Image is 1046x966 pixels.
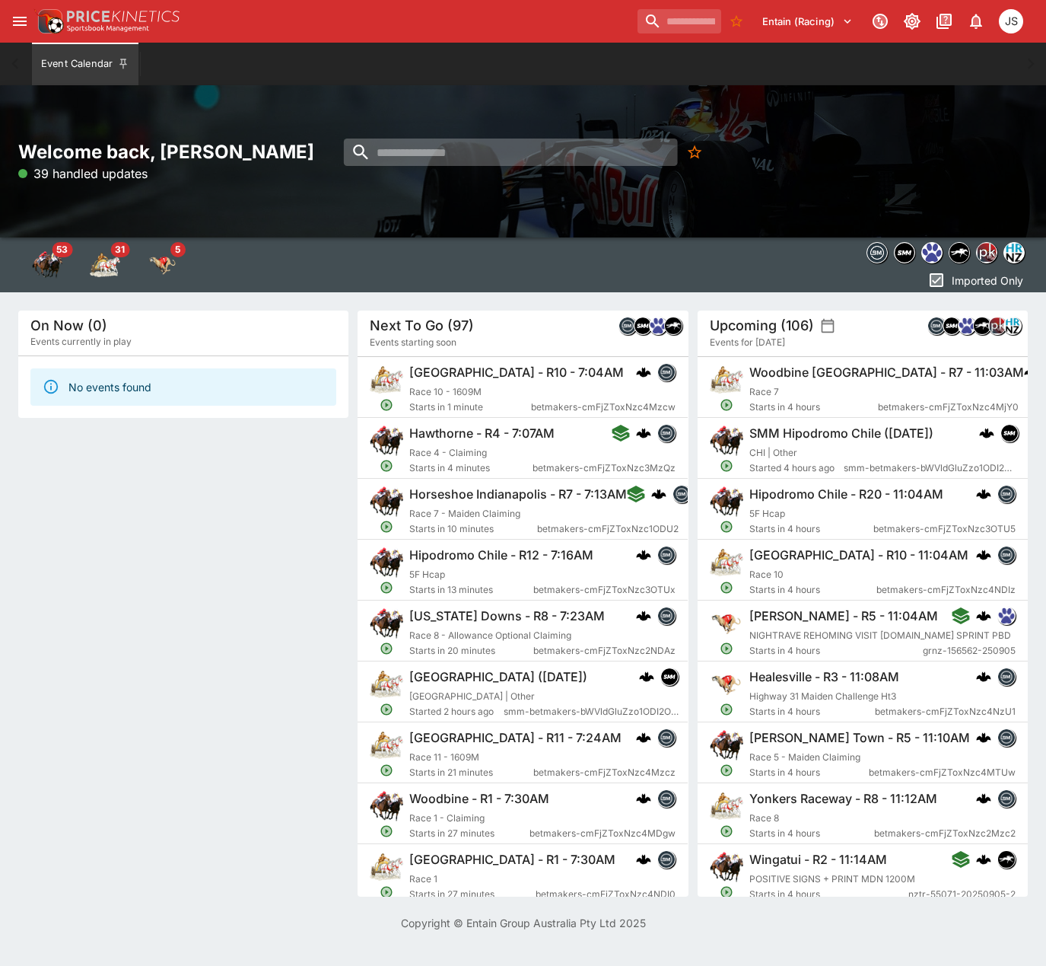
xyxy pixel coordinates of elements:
[537,521,679,537] span: betmakers-cmFjZToxNzc1ODU2
[664,317,682,335] div: nztr
[976,242,997,263] div: pricekinetics
[927,317,946,335] div: betmakers
[1024,365,1039,380] div: cerberus
[409,608,605,624] h6: [US_STATE] Downs - R8 - 7:23AM
[749,608,938,624] h6: [PERSON_NAME] - R5 - 11:04AM
[943,317,961,335] div: samemeetingmulti
[637,852,652,867] img: logo-cerberus.svg
[749,873,915,885] span: POSITIVE SIGNS + PRINT MDN 1200M
[958,317,976,335] div: grnz
[749,426,933,442] h6: SMM Hipodromo Chile ([DATE])
[976,791,991,806] img: logo-cerberus.svg
[1003,317,1022,335] div: hrnz
[658,850,676,869] div: betmakers
[148,250,178,280] div: Greyhound Racing
[673,486,690,502] img: betmakers.png
[370,728,403,762] img: harness_racing.png
[409,751,479,763] span: Race 11 - 1609M
[18,238,192,292] div: Event type filters
[658,363,676,381] div: betmakers
[18,164,148,183] p: 39 handled updates
[873,521,1016,537] span: betmakers-cmFjZToxNzc3OTU5
[370,485,403,518] img: horse_racing.png
[409,400,531,415] span: Starts in 1 minute
[928,317,945,334] img: betmakers.png
[976,608,991,623] div: cerberus
[962,8,990,35] button: Notifications
[380,642,394,655] svg: Open
[658,424,676,442] div: betmakers
[720,520,733,534] svg: Open
[665,317,682,334] img: nztr.png
[844,461,1019,476] span: smm-betmakers-bWVldGluZzo1ODI2MzgyNzk4MzMxNTg5Mjc
[749,751,860,763] span: Race 5 - Maiden Claiming
[637,791,652,806] img: logo-cerberus.svg
[409,669,587,685] h6: [GEOGRAPHIC_DATA] ([DATE])
[976,486,991,502] img: logo-cerberus.svg
[658,789,676,808] div: betmakers
[409,386,482,397] span: Race 10 - 1609M
[976,669,991,684] img: logo-cerberus.svg
[90,250,120,280] img: harness_racing
[749,704,875,719] span: Starts in 4 hours
[170,242,186,257] span: 5
[820,318,835,333] button: settings
[720,398,733,412] svg: Open
[988,317,1006,335] div: pricekinetics
[370,607,403,640] img: horse_racing.png
[749,630,1011,641] span: NIGHTRAVE REHOMING VISIT [DOMAIN_NAME] SPRINT PBD
[749,521,873,537] span: Starts in 4 hours
[749,730,970,746] h6: [PERSON_NAME] Town - R5 - 11:10AM
[637,547,652,563] div: cerberus
[370,668,403,701] img: harness_racing.png
[710,728,743,762] img: horse_racing.png
[998,607,1015,624] img: grnz.png
[409,569,445,580] span: 5F Hcap
[637,608,652,623] img: logo-cerberus.svg
[976,730,991,745] img: logo-cerberus.svg
[370,850,403,884] img: harness_racing.png
[658,728,676,747] div: betmakers
[409,873,437,885] span: Race 1
[370,789,403,823] img: horse_racing.png
[409,447,487,458] span: Race 4 - Claiming
[949,242,970,263] div: nztr
[659,425,676,442] img: betmakers.png
[1003,242,1025,263] div: hrnz
[974,317,990,334] img: nztr.png
[530,826,676,841] span: betmakers-cmFjZToxNzc4MDgw
[650,317,666,334] img: grnz.png
[749,461,844,476] span: Started 4 hours ago
[33,6,64,37] img: PriceKinetics Logo
[710,363,743,397] img: harness_racing.png
[532,400,676,415] span: betmakers-cmFjZToxNzc4Mzcw
[637,9,721,33] input: search
[943,317,960,334] img: samemeetingmulti.png
[409,630,571,641] span: Race 8 - Allowance Optional Claiming
[618,317,637,335] div: betmakers
[344,139,678,166] input: search
[634,317,652,335] div: samemeetingmulti
[504,704,679,719] span: smm-betmakers-bWVldGluZzo1ODI2ODIxMDUyNDMyNDI5MTI
[869,765,1016,780] span: betmakers-cmFjZToxNzc4MTUw
[749,400,878,415] span: Starts in 4 hours
[930,8,958,35] button: Documentation
[534,765,676,780] span: betmakers-cmFjZToxNzc4Mzcz
[952,273,1023,289] p: Imported Only
[619,317,636,334] img: betmakers.png
[997,607,1016,625] div: grnz
[32,250,62,280] div: Horse Racing
[997,668,1016,686] div: betmakers
[710,789,743,823] img: harness_racing.png
[380,885,394,899] svg: Open
[637,791,652,806] div: cerberus
[1004,317,1021,334] img: hrnz.png
[637,426,652,441] img: logo-cerberus.svg
[1000,424,1019,442] div: samemeetingmulti
[658,546,676,564] div: betmakers
[997,789,1016,808] div: betmakers
[997,850,1016,869] div: nztr
[409,887,536,902] span: Starts in 27 minutes
[998,547,1015,563] img: betmakers.png
[637,426,652,441] div: cerberus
